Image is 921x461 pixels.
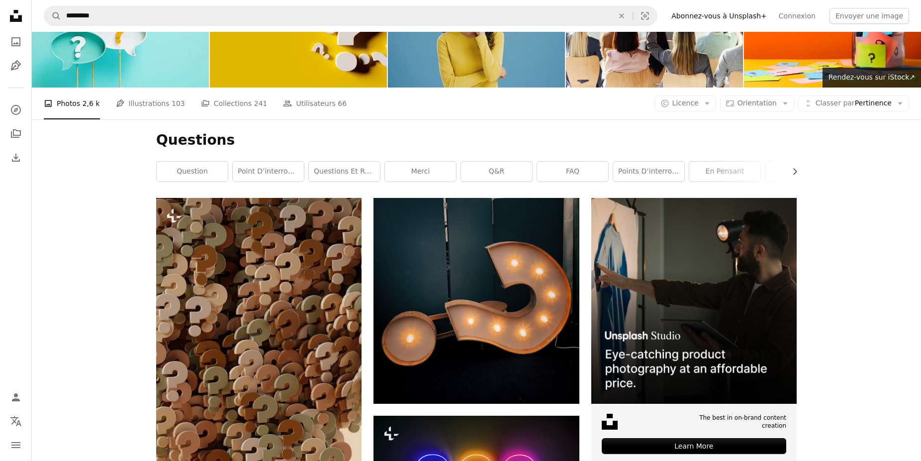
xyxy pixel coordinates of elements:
[233,162,304,182] a: point d’interrogation
[6,387,26,407] a: Connexion / S’inscrire
[6,148,26,168] a: Historique de téléchargement
[156,131,797,149] h1: Questions
[829,73,915,81] span: Rendez-vous sur iStock ↗
[720,95,794,111] button: Orientation
[44,6,657,26] form: Rechercher des visuels sur tout le site
[373,296,579,305] a: Feu de marquage blanc
[6,6,26,28] a: Accueil — Unsplash
[689,162,760,182] a: en pensant
[44,6,61,25] button: Rechercher sur Unsplash
[6,100,26,120] a: Explorer
[591,198,797,403] img: file-1715714098234-25b8b4e9d8faimage
[6,411,26,431] button: Langue
[602,414,618,430] img: file-1631678316303-ed18b8b5cb9cimage
[829,8,909,24] button: Envoyer une image
[6,124,26,144] a: Collections
[655,95,716,111] button: Licence
[672,99,699,107] span: Licence
[633,6,657,25] button: Recherche de visuels
[6,435,26,455] button: Menu
[602,438,786,454] div: Learn More
[156,330,362,339] a: un grand nombre de points d’interrogation sur un mur
[613,162,684,182] a: Points d’interrogation
[773,8,822,24] a: Connexion
[673,414,786,431] span: The best in on-brand content creation
[816,99,855,107] span: Classer par
[201,88,268,119] a: Collections 241
[373,198,579,403] img: Feu de marquage blanc
[798,95,909,111] button: Classer parPertinence
[172,98,185,109] span: 103
[823,68,921,88] a: Rendez-vous sur iStock↗
[461,162,532,182] a: Q&R
[816,98,892,108] span: Pertinence
[116,88,185,119] a: Illustrations 103
[254,98,268,109] span: 241
[6,56,26,76] a: Illustrations
[765,162,836,182] a: demander
[537,162,608,182] a: FAQ
[309,162,380,182] a: Questions et réponses
[665,8,773,24] a: Abonnez-vous à Unsplash+
[737,99,777,107] span: Orientation
[157,162,228,182] a: question
[6,32,26,52] a: Photos
[786,162,797,182] button: faire défiler la liste vers la droite
[283,88,347,119] a: Utilisateurs 66
[385,162,456,182] a: Merci
[338,98,347,109] span: 66
[611,6,633,25] button: Effacer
